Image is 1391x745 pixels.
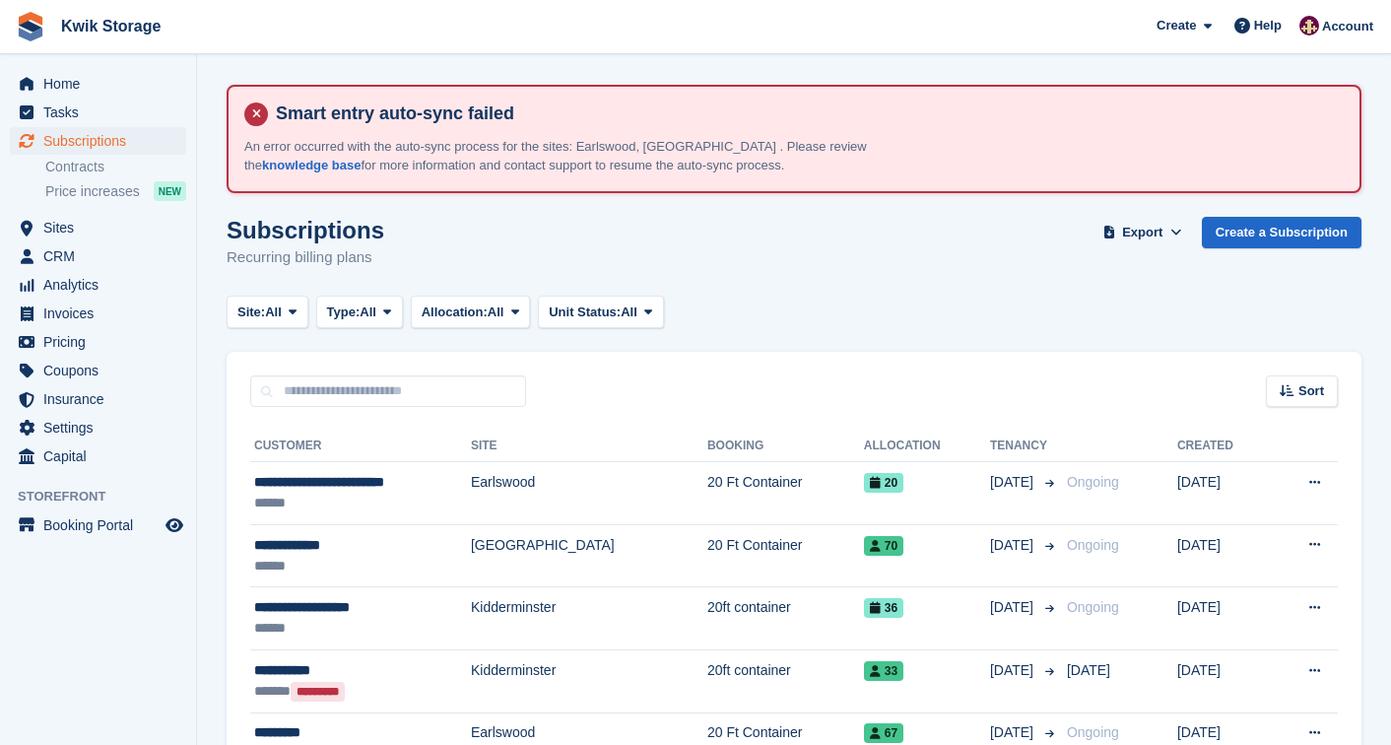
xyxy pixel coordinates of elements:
[43,70,162,98] span: Home
[43,300,162,327] span: Invoices
[43,328,162,356] span: Pricing
[864,723,903,743] span: 67
[10,214,186,241] a: menu
[549,303,621,322] span: Unit Status:
[227,296,308,328] button: Site: All
[43,99,162,126] span: Tasks
[268,102,1344,125] h4: Smart entry auto-sync failed
[621,303,637,322] span: All
[262,158,361,172] a: knowledge base
[990,431,1059,462] th: Tenancy
[45,158,186,176] a: Contracts
[10,70,186,98] a: menu
[990,597,1037,618] span: [DATE]
[1298,381,1324,401] span: Sort
[163,513,186,537] a: Preview store
[43,442,162,470] span: Capital
[864,536,903,556] span: 70
[1067,474,1119,490] span: Ongoing
[864,598,903,618] span: 36
[1299,16,1319,35] img: ellie tragonette
[1067,537,1119,553] span: Ongoing
[43,414,162,441] span: Settings
[1177,587,1270,650] td: [DATE]
[471,524,707,587] td: [GEOGRAPHIC_DATA]
[707,587,864,650] td: 20ft container
[1177,649,1270,712] td: [DATE]
[43,127,162,155] span: Subscriptions
[10,242,186,270] a: menu
[990,722,1037,743] span: [DATE]
[1202,217,1361,249] a: Create a Subscription
[1177,524,1270,587] td: [DATE]
[10,385,186,413] a: menu
[411,296,531,328] button: Allocation: All
[990,472,1037,493] span: [DATE]
[471,431,707,462] th: Site
[227,217,384,243] h1: Subscriptions
[45,180,186,202] a: Price increases NEW
[10,442,186,470] a: menu
[488,303,504,322] span: All
[43,385,162,413] span: Insurance
[471,462,707,525] td: Earlswood
[10,357,186,384] a: menu
[10,511,186,539] a: menu
[250,431,471,462] th: Customer
[864,473,903,493] span: 20
[237,303,265,322] span: Site:
[707,462,864,525] td: 20 Ft Container
[1067,662,1110,678] span: [DATE]
[1157,16,1196,35] span: Create
[864,661,903,681] span: 33
[471,649,707,712] td: Kidderminster
[10,300,186,327] a: menu
[1067,599,1119,615] span: Ongoing
[1067,724,1119,740] span: Ongoing
[422,303,488,322] span: Allocation:
[1177,462,1270,525] td: [DATE]
[1322,17,1373,36] span: Account
[45,182,140,201] span: Price increases
[990,660,1037,681] span: [DATE]
[707,649,864,712] td: 20ft container
[316,296,403,328] button: Type: All
[10,414,186,441] a: menu
[1254,16,1282,35] span: Help
[244,137,934,175] p: An error occurred with the auto-sync process for the sites: Earlswood, [GEOGRAPHIC_DATA] . Please...
[43,242,162,270] span: CRM
[227,246,384,269] p: Recurring billing plans
[538,296,663,328] button: Unit Status: All
[990,535,1037,556] span: [DATE]
[43,357,162,384] span: Coupons
[10,271,186,299] a: menu
[16,12,45,41] img: stora-icon-8386f47178a22dfd0bd8f6a31ec36ba5ce8667c1dd55bd0f319d3a0aa187defe.svg
[864,431,990,462] th: Allocation
[18,487,196,507] span: Storefront
[327,303,361,322] span: Type:
[360,303,376,322] span: All
[707,431,864,462] th: Booking
[43,271,162,299] span: Analytics
[10,127,186,155] a: menu
[154,181,186,201] div: NEW
[1122,223,1162,242] span: Export
[707,524,864,587] td: 20 Ft Container
[43,214,162,241] span: Sites
[10,328,186,356] a: menu
[1177,431,1270,462] th: Created
[43,511,162,539] span: Booking Portal
[53,10,168,42] a: Kwik Storage
[265,303,282,322] span: All
[1099,217,1186,249] button: Export
[10,99,186,126] a: menu
[471,587,707,650] td: Kidderminster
